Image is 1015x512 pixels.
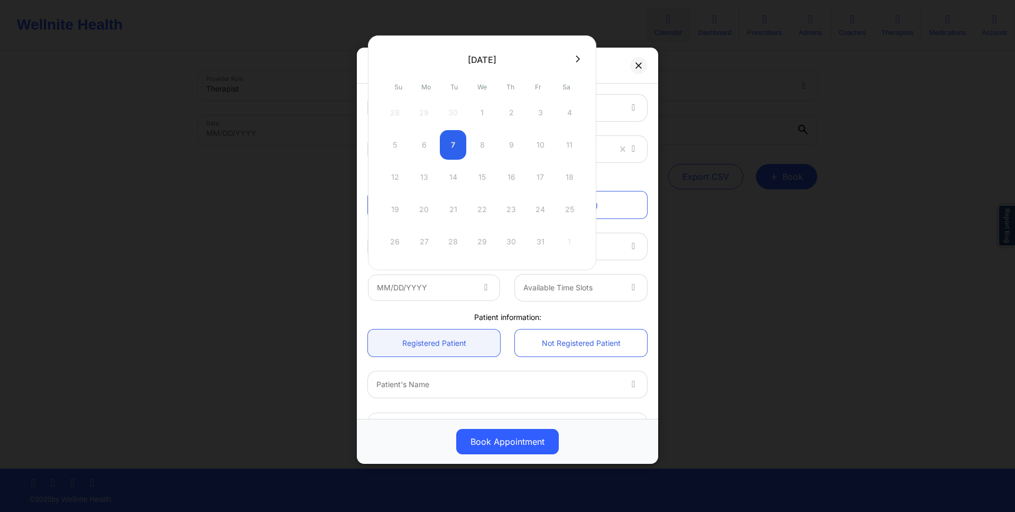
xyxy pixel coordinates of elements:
[468,54,496,65] div: [DATE]
[515,330,647,356] a: Not Registered Patient
[368,330,500,356] a: Registered Patient
[477,83,487,91] abbr: Wednesday
[562,83,570,91] abbr: Saturday
[456,429,559,455] button: Book Appointment
[361,312,654,323] div: Patient information:
[368,413,647,440] input: Patient's Email
[394,83,402,91] abbr: Sunday
[450,83,458,91] abbr: Tuesday
[361,173,654,184] div: Appointment information:
[535,83,541,91] abbr: Friday
[368,275,500,301] input: MM/DD/YYYY
[506,83,514,91] abbr: Thursday
[421,83,431,91] abbr: Monday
